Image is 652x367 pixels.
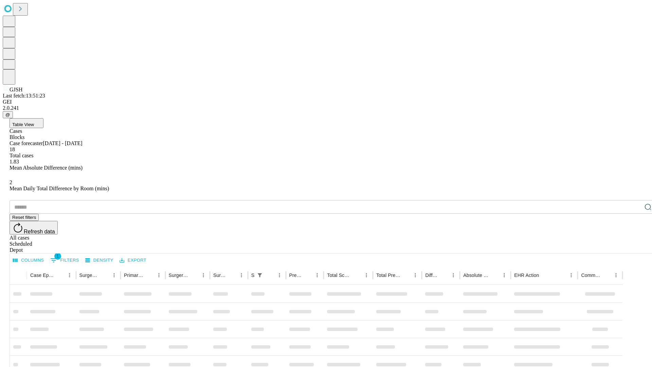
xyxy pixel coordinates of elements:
button: Sort [100,270,109,280]
div: Surgery Name [169,273,188,278]
div: EHR Action [514,273,539,278]
button: Sort [401,270,411,280]
button: Menu [362,270,371,280]
button: Density [84,255,115,266]
span: Mean Daily Total Difference by Room (mins) [10,186,109,191]
button: Menu [312,270,322,280]
button: Sort [227,270,237,280]
div: Scheduled In Room Duration [251,273,254,278]
button: Table View [10,118,43,128]
span: 1 [54,253,61,260]
button: Sort [189,270,199,280]
button: Sort [145,270,154,280]
button: Menu [566,270,576,280]
button: Sort [352,270,362,280]
button: Show filters [255,270,265,280]
button: Refresh data [10,221,58,234]
div: Surgery Date [213,273,227,278]
span: 18 [10,146,15,152]
button: Menu [611,270,621,280]
div: Surgeon Name [79,273,99,278]
button: Menu [500,270,509,280]
button: Sort [490,270,500,280]
button: Menu [199,270,208,280]
button: Select columns [11,255,46,266]
button: Menu [154,270,164,280]
div: 2.0.241 [3,105,649,111]
button: Sort [602,270,611,280]
div: Total Predicted Duration [376,273,401,278]
button: Sort [439,270,449,280]
div: Case Epic Id [30,273,55,278]
button: Export [118,255,148,266]
button: Show filters [49,255,81,266]
span: GJSH [10,87,22,92]
button: Menu [65,270,74,280]
button: Sort [303,270,312,280]
span: Total cases [10,153,33,158]
button: @ [3,111,13,118]
div: Comments [581,273,601,278]
button: Menu [237,270,246,280]
span: Table View [12,122,34,127]
span: Case forecaster [10,140,43,146]
div: 1 active filter [255,270,265,280]
div: Primary Service [124,273,144,278]
span: 2 [10,179,12,185]
button: Sort [540,270,549,280]
button: Sort [55,270,65,280]
span: Refresh data [24,229,55,234]
span: Last fetch: 13:51:23 [3,93,45,99]
button: Menu [109,270,119,280]
span: 1.83 [10,159,19,164]
button: Reset filters [10,214,39,221]
button: Sort [265,270,275,280]
span: [DATE] - [DATE] [43,140,82,146]
div: Predicted In Room Duration [289,273,303,278]
span: Mean Absolute Difference (mins) [10,165,83,171]
button: Menu [275,270,284,280]
div: Absolute Difference [463,273,489,278]
button: Menu [411,270,420,280]
div: Difference [425,273,438,278]
div: GEI [3,99,649,105]
span: Reset filters [12,215,36,220]
span: @ [5,112,10,117]
div: Total Scheduled Duration [327,273,351,278]
button: Menu [449,270,458,280]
